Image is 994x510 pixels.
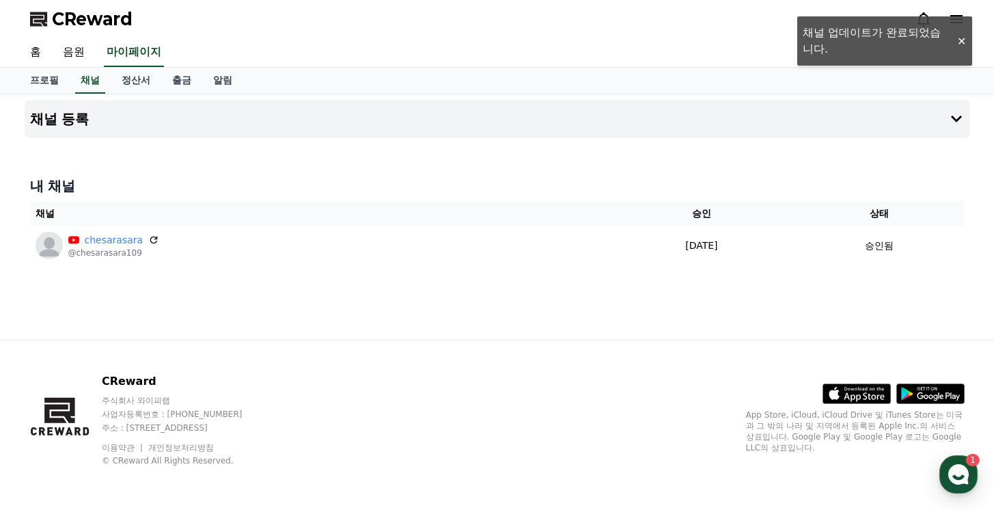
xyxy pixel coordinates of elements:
[102,373,268,390] p: CReward
[125,418,141,429] span: 대화
[102,395,268,406] p: 주식회사 와이피랩
[102,409,268,420] p: 사업자등록번호 : [PHONE_NUMBER]
[52,8,133,30] span: CReward
[19,38,52,67] a: 홈
[30,201,609,226] th: 채널
[609,201,795,226] th: 승인
[176,397,262,431] a: 설정
[111,68,161,94] a: 정산서
[52,38,96,67] a: 음원
[211,417,227,428] span: 설정
[202,68,243,94] a: 알림
[161,68,202,94] a: 출금
[102,443,145,453] a: 이용약관
[36,232,63,259] img: chesarasara
[68,247,160,258] p: @chesarasara109
[614,239,789,253] p: [DATE]
[75,68,105,94] a: 채널
[30,111,89,126] h4: 채널 등록
[104,38,164,67] a: 마이페이지
[43,417,51,428] span: 홈
[102,422,268,433] p: 주소 : [STREET_ADDRESS]
[85,233,143,247] a: chesarasara
[148,443,214,453] a: 개인정보처리방침
[746,410,965,453] p: App Store, iCloud, iCloud Drive 및 iTunes Store는 미국과 그 밖의 나라 및 지역에서 등록된 Apple Inc.의 서비스 상표입니다. Goo...
[865,239,894,253] p: 승인됨
[30,8,133,30] a: CReward
[795,201,965,226] th: 상태
[25,100,970,138] button: 채널 등록
[19,68,70,94] a: 프로필
[102,455,268,466] p: © CReward All Rights Reserved.
[30,176,965,196] h4: 내 채널
[4,397,90,431] a: 홈
[90,397,176,431] a: 1대화
[139,396,143,407] span: 1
